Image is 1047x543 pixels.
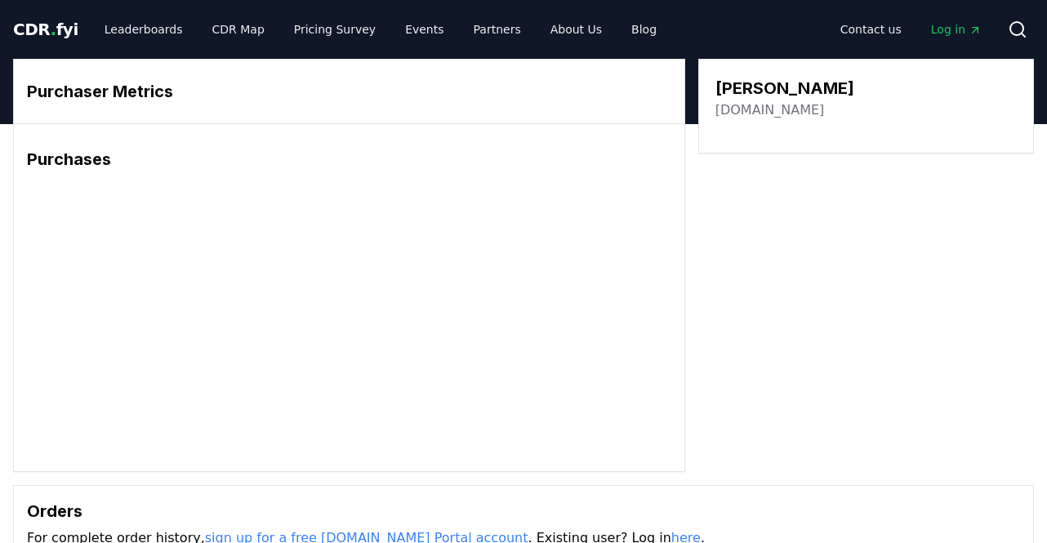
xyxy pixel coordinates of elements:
h3: [PERSON_NAME] [715,76,854,100]
h3: Purchaser Metrics [27,79,671,104]
a: Leaderboards [91,15,196,44]
a: Partners [461,15,534,44]
h3: Purchases [27,147,671,171]
a: [DOMAIN_NAME] [715,100,825,120]
h3: Orders [27,499,1020,523]
a: Contact us [827,15,915,44]
a: About Us [537,15,615,44]
a: Log in [918,15,995,44]
a: CDR.fyi [13,18,78,41]
a: Pricing Survey [281,15,389,44]
a: Events [392,15,457,44]
a: CDR Map [199,15,278,44]
span: CDR fyi [13,20,78,39]
nav: Main [827,15,995,44]
span: . [51,20,56,39]
a: Blog [618,15,670,44]
nav: Main [91,15,670,44]
span: Log in [931,21,982,38]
